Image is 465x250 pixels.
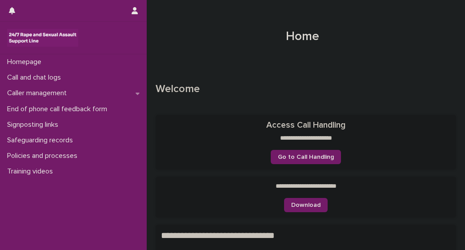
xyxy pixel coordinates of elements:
p: Signposting links [4,121,65,129]
p: Homepage [4,58,48,66]
p: Call and chat logs [4,73,68,82]
p: Caller management [4,89,74,97]
img: rhQMoQhaT3yELyF149Cw [7,29,78,47]
p: Training videos [4,167,60,176]
a: Go to Call Handling [271,150,341,164]
span: Download [291,202,321,208]
p: End of phone call feedback form [4,105,114,113]
a: Download [284,198,328,212]
h1: Home [156,29,449,44]
span: Go to Call Handling [278,154,334,160]
h2: Access Call Handling [266,120,345,130]
p: Welcome [156,83,453,96]
p: Policies and processes [4,152,84,160]
p: Safeguarding records [4,136,80,145]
